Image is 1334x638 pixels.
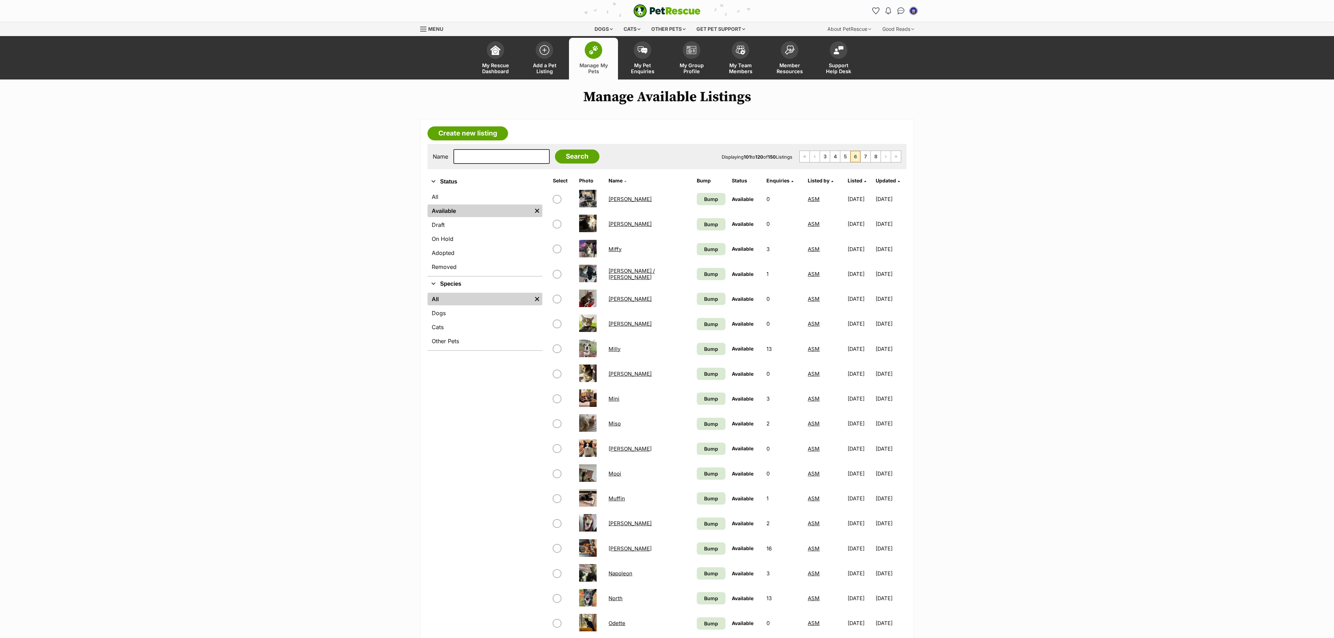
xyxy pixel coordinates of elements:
td: [DATE] [876,337,906,361]
span: Bump [704,270,718,278]
a: Miso [609,420,621,427]
span: Available [732,595,753,601]
a: Bump [697,617,725,630]
a: Conversations [895,5,906,16]
span: Available [732,246,753,252]
strong: 150 [768,154,776,160]
span: Displaying to of Listings [722,154,792,160]
a: ASM [808,620,820,626]
span: My Pet Enquiries [627,62,658,74]
a: Menu [420,22,448,35]
a: ASM [808,346,820,352]
span: Available [732,271,753,277]
a: ASM [808,545,820,552]
div: Get pet support [692,22,750,36]
a: Bump [697,318,725,330]
th: Select [550,175,575,186]
td: 3 [764,561,804,585]
td: 13 [764,586,804,610]
td: [DATE] [876,262,906,286]
span: Bump [704,370,718,377]
span: translation missing: en.admin.listings.index.attributes.enquiries [766,178,790,183]
a: Page 4 [830,151,840,162]
span: Bump [704,595,718,602]
a: Page 7 [861,151,870,162]
td: [DATE] [845,187,875,211]
img: Louisa Coppel profile pic [910,7,917,14]
img: logo-e224e6f780fb5917bec1dbf3a21bbac754714ae5b6737aabdf751b685950b380.svg [633,4,701,18]
a: Bump [697,592,725,604]
nav: Pagination [799,151,901,162]
td: 0 [764,611,804,635]
td: 2 [764,411,804,436]
a: Enquiries [766,178,793,183]
img: pet-enquiries-icon-7e3ad2cf08bfb03b45e93fb7055b45f3efa6380592205ae92323e6603595dc1f.svg [638,46,647,54]
a: Manage My Pets [569,38,618,79]
td: 0 [764,287,804,311]
img: Millie [579,314,597,332]
a: Bump [697,293,725,305]
span: Bump [704,195,718,203]
a: My Pet Enquiries [618,38,667,79]
td: [DATE] [876,486,906,511]
span: Bump [704,445,718,452]
a: Add a Pet Listing [520,38,569,79]
td: [DATE] [876,611,906,635]
span: Bump [704,495,718,502]
td: 3 [764,237,804,261]
span: Available [732,371,753,377]
td: 3 [764,387,804,411]
a: ASM [808,221,820,227]
td: [DATE] [845,237,875,261]
td: 16 [764,536,804,561]
a: All [428,190,542,203]
td: 2 [764,511,804,535]
td: [DATE] [876,586,906,610]
td: [DATE] [876,411,906,436]
a: ASM [808,520,820,527]
span: Available [732,221,753,227]
td: [DATE] [845,511,875,535]
a: ASM [808,470,820,477]
span: Available [732,520,753,526]
div: Dogs [590,22,618,36]
span: Available [732,321,753,327]
a: Last page [891,151,901,162]
span: Bump [704,395,718,402]
div: Status [428,189,542,276]
a: Page 3 [820,151,830,162]
td: [DATE] [845,362,875,386]
span: Member Resources [774,62,805,74]
a: [PERSON_NAME] [609,445,652,452]
button: Notifications [883,5,894,16]
a: Name [609,178,626,183]
a: Available [428,204,532,217]
a: Milly [609,346,620,352]
button: Species [428,279,542,289]
img: chat-41dd97257d64d25036548639549fe6c8038ab92f7586957e7f3b1b290dea8141.svg [897,7,905,14]
a: ASM [808,570,820,577]
td: [DATE] [876,362,906,386]
a: North [609,595,623,602]
a: Bump [697,418,725,430]
span: Available [732,545,753,551]
td: [DATE] [845,312,875,336]
span: My Group Profile [676,62,707,74]
span: Bump [704,345,718,353]
a: Page 5 [840,151,850,162]
a: [PERSON_NAME] / [PERSON_NAME] [609,268,655,280]
td: [DATE] [845,387,875,411]
a: PetRescue [633,4,701,18]
td: [DATE] [876,212,906,236]
a: [PERSON_NAME] [609,296,652,302]
span: Bump [704,470,718,477]
span: Bump [704,520,718,527]
span: Available [732,396,753,402]
span: My Rescue Dashboard [480,62,511,74]
a: Bump [697,518,725,530]
a: Bump [697,243,725,255]
span: Menu [428,26,443,32]
a: ASM [808,196,820,202]
span: Bump [704,320,718,328]
div: Other pets [646,22,690,36]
